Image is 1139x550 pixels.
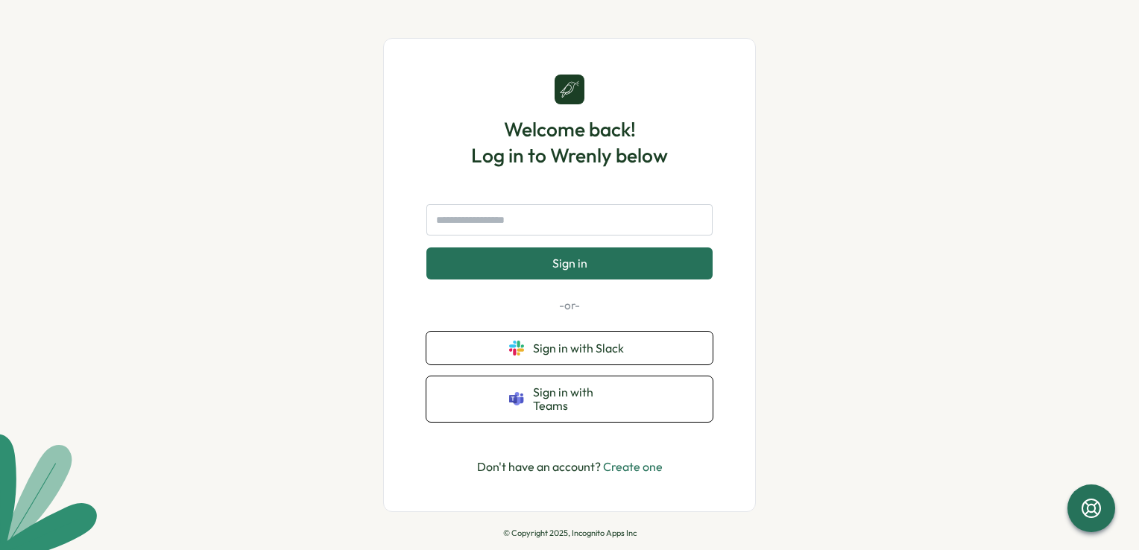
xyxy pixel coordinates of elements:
span: Sign in [552,256,587,270]
button: Sign in with Teams [426,376,713,422]
h1: Welcome back! Log in to Wrenly below [471,116,668,168]
span: Sign in with Slack [533,341,630,355]
p: © Copyright 2025, Incognito Apps Inc [503,528,637,538]
span: Sign in with Teams [533,385,630,413]
button: Sign in with Slack [426,332,713,364]
button: Sign in [426,247,713,279]
p: -or- [426,297,713,314]
a: Create one [603,459,663,474]
p: Don't have an account? [477,458,663,476]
